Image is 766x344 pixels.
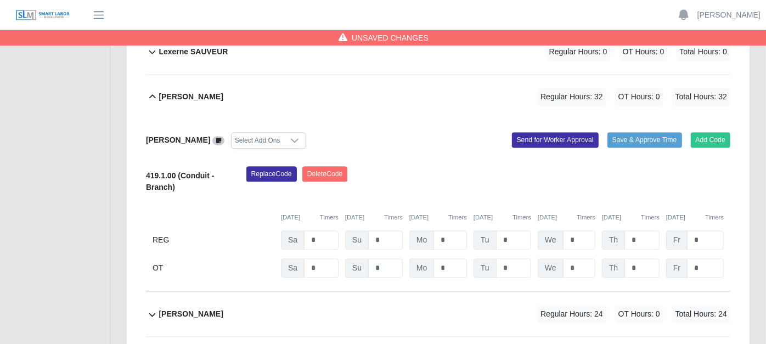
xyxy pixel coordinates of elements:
button: Add Code [691,132,731,148]
button: Timers [384,213,403,222]
button: Timers [577,213,595,222]
div: [DATE] [345,213,403,222]
button: [PERSON_NAME] Regular Hours: 24 OT Hours: 0 Total Hours: 24 [146,292,730,336]
button: Timers [705,213,724,222]
span: Su [345,258,369,278]
span: Fr [666,258,688,278]
button: Timers [320,213,339,222]
span: Mo [409,258,434,278]
button: Lexerne SAUVEUR Regular Hours: 0 OT Hours: 0 Total Hours: 0 [146,30,730,74]
span: Total Hours: 32 [672,88,730,106]
span: Regular Hours: 32 [537,88,606,106]
div: REG [153,230,274,250]
div: [DATE] [602,213,660,222]
span: Sa [281,258,305,278]
div: [DATE] [666,213,724,222]
div: [DATE] [281,213,339,222]
button: Save & Approve Time [607,132,682,148]
span: Total Hours: 24 [672,305,730,323]
span: Mo [409,230,434,250]
span: Total Hours: 0 [677,43,730,61]
span: Fr [666,230,688,250]
span: We [538,258,564,278]
div: [DATE] [538,213,595,222]
div: Select Add Ons [232,133,284,148]
div: [DATE] [409,213,467,222]
button: Timers [641,213,660,222]
span: Tu [474,258,497,278]
button: DeleteCode [302,166,348,182]
a: [PERSON_NAME] [697,9,761,21]
b: Lexerne SAUVEUR [159,46,228,58]
span: Su [345,230,369,250]
span: OT Hours: 0 [615,305,663,323]
button: ReplaceCode [246,166,297,182]
span: Sa [281,230,305,250]
span: Th [602,230,625,250]
button: [PERSON_NAME] Regular Hours: 32 OT Hours: 0 Total Hours: 32 [146,75,730,119]
img: SLM Logo [15,9,70,21]
span: Th [602,258,625,278]
button: Timers [512,213,531,222]
b: [PERSON_NAME] [146,136,210,144]
b: [PERSON_NAME] [159,91,223,103]
span: Tu [474,230,497,250]
div: OT [153,258,274,278]
b: [PERSON_NAME] [159,308,223,320]
span: Regular Hours: 24 [537,305,606,323]
span: Regular Hours: 0 [546,43,611,61]
span: OT Hours: 0 [615,88,663,106]
a: View/Edit Notes [212,136,224,144]
span: We [538,230,564,250]
button: Send for Worker Approval [512,132,599,148]
button: Timers [448,213,467,222]
span: OT Hours: 0 [619,43,668,61]
b: 419.1.00 (Conduit - Branch) [146,171,214,191]
span: Unsaved Changes [352,32,429,43]
div: [DATE] [474,213,531,222]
